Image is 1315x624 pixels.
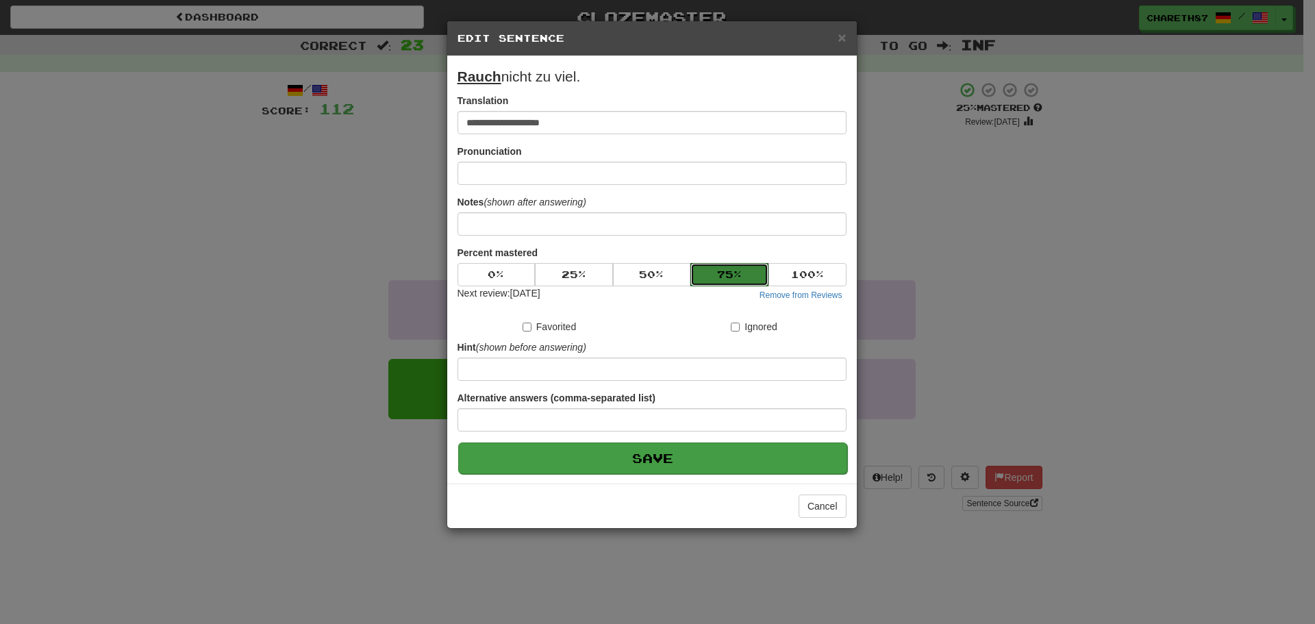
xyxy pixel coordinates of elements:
label: Ignored [731,320,777,334]
u: Rauch [458,68,501,84]
em: (shown before answering) [476,342,586,353]
button: 25% [535,263,613,286]
h5: Edit Sentence [458,32,847,45]
input: Ignored [731,323,740,332]
button: 100% [768,263,847,286]
label: Pronunciation [458,145,522,158]
label: Hint [458,340,586,354]
button: 75% [690,263,768,286]
label: Favorited [523,320,576,334]
div: Next review: [DATE] [458,286,540,303]
span: × [838,29,846,45]
div: Percent mastered [458,263,847,286]
button: Remove from Reviews [755,288,847,303]
button: 0% [458,263,536,286]
em: (shown after answering) [484,197,586,208]
label: Alternative answers (comma-separated list) [458,391,655,405]
button: 50% [613,263,691,286]
label: Translation [458,94,509,108]
p: nicht zu viel. [458,66,847,87]
button: Close [838,30,846,45]
label: Notes [458,195,586,209]
input: Favorited [523,323,531,332]
button: Save [458,442,847,474]
label: Percent mastered [458,246,538,260]
button: Cancel [799,495,847,518]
